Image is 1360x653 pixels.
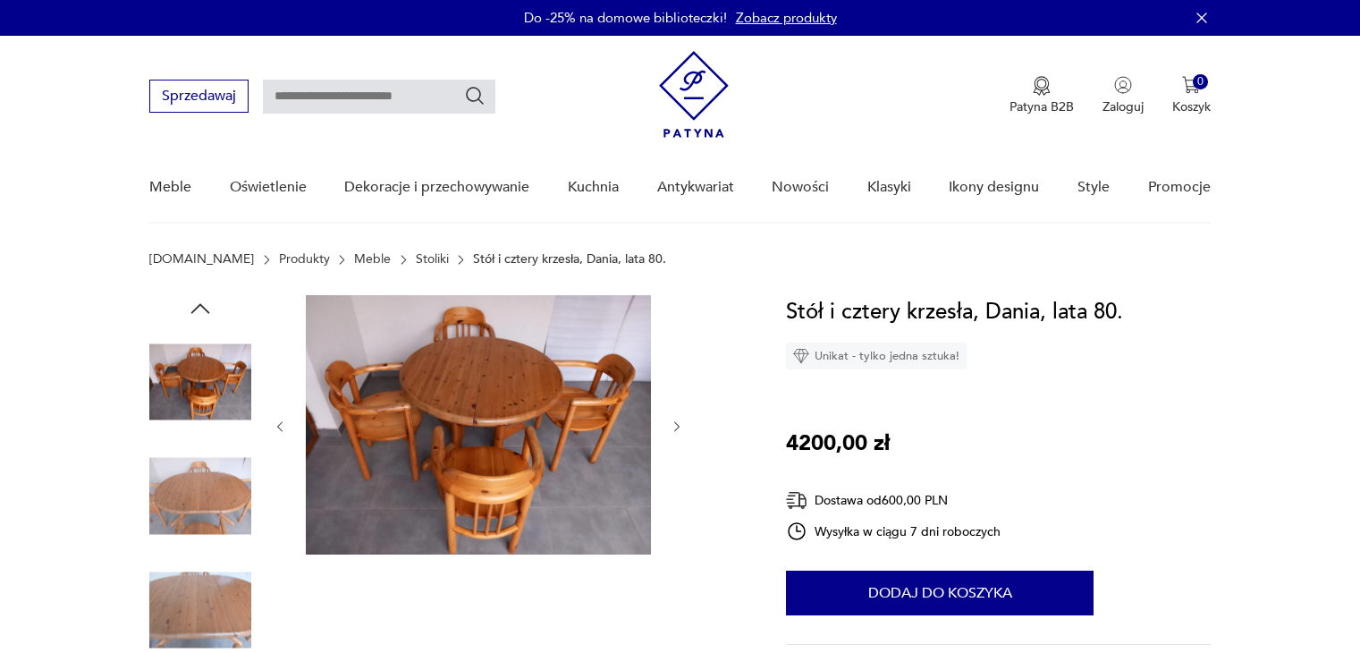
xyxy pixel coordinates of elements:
a: Klasyki [867,153,911,222]
a: Ikona medaluPatyna B2B [1009,76,1074,115]
p: Do -25% na domowe biblioteczki! [524,9,727,27]
p: Koszyk [1172,98,1211,115]
p: Zaloguj [1102,98,1144,115]
a: Kuchnia [568,153,619,222]
button: Dodaj do koszyka [786,571,1094,615]
a: Dekoracje i przechowywanie [344,153,529,222]
h1: Stół i cztery krzesła, Dania, lata 80. [786,295,1123,329]
img: Ikona dostawy [786,489,807,512]
button: Sprzedawaj [149,80,249,113]
a: Produkty [279,252,330,267]
p: Patyna B2B [1009,98,1074,115]
div: 0 [1193,74,1208,89]
div: Dostawa od 600,00 PLN [786,489,1001,512]
a: Style [1077,153,1110,222]
a: Zobacz produkty [736,9,837,27]
a: Sprzedawaj [149,91,249,104]
img: Ikona koszyka [1182,76,1200,94]
a: Promocje [1148,153,1211,222]
a: Nowości [772,153,829,222]
img: Patyna - sklep z meblami i dekoracjami vintage [659,51,729,138]
button: Szukaj [464,85,486,106]
a: Stoliki [416,252,449,267]
div: Wysyłka w ciągu 7 dni roboczych [786,521,1001,542]
p: 4200,00 zł [786,427,890,461]
img: Zdjęcie produktu Stół i cztery krzesła, Dania, lata 80. [149,445,251,547]
a: [DOMAIN_NAME] [149,252,254,267]
div: Unikat - tylko jedna sztuka! [786,343,967,369]
a: Oświetlenie [230,153,307,222]
a: Meble [354,252,391,267]
img: Zdjęcie produktu Stół i cztery krzesła, Dania, lata 80. [306,295,651,555]
p: Stół i cztery krzesła, Dania, lata 80. [473,252,666,267]
img: Ikona medalu [1033,76,1051,96]
button: 0Koszyk [1172,76,1211,115]
img: Ikona diamentu [793,348,809,364]
a: Ikony designu [949,153,1039,222]
img: Zdjęcie produktu Stół i cztery krzesła, Dania, lata 80. [149,331,251,433]
button: Patyna B2B [1009,76,1074,115]
a: Antykwariat [657,153,734,222]
img: Ikonka użytkownika [1114,76,1132,94]
a: Meble [149,153,191,222]
button: Zaloguj [1102,76,1144,115]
